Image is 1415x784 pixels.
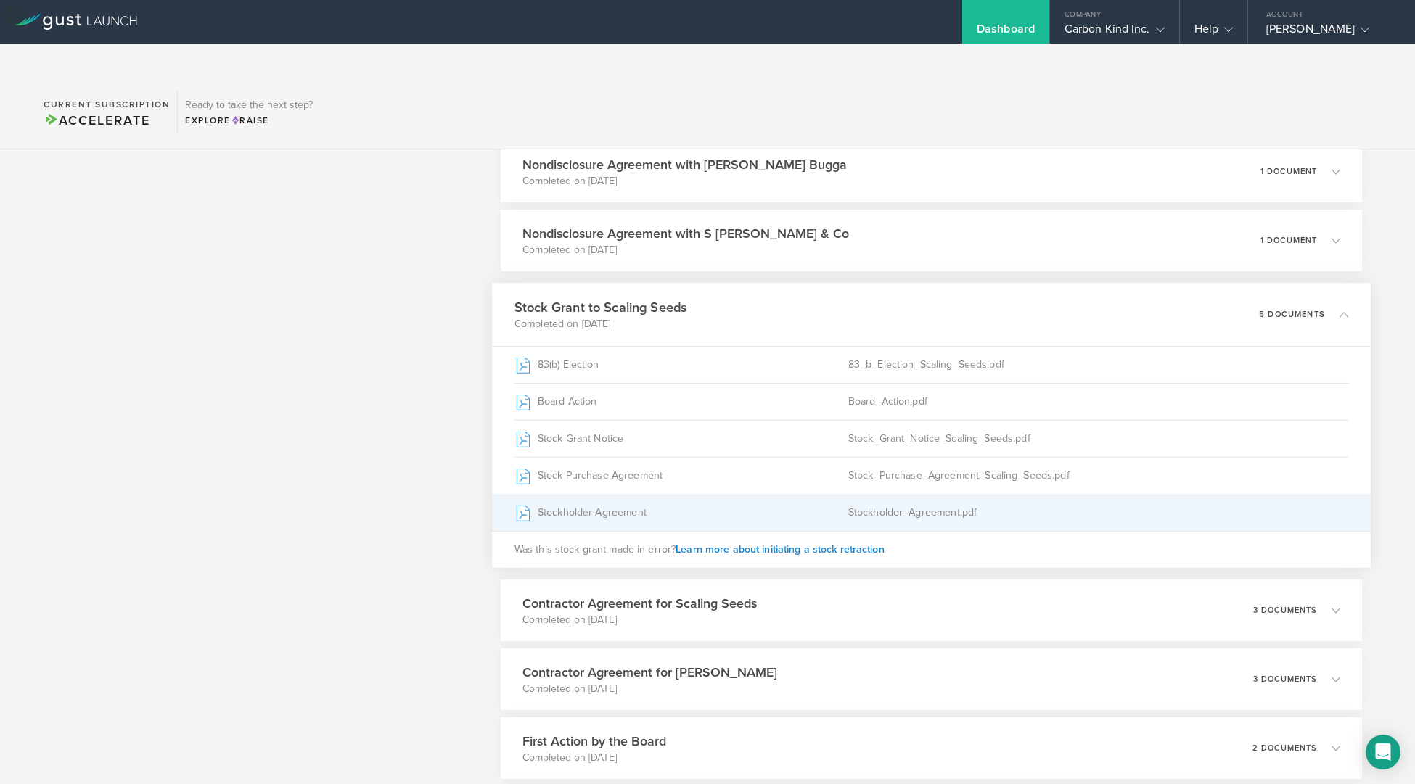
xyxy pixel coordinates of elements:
[1260,236,1317,244] p: 1 document
[1266,22,1390,44] div: [PERSON_NAME]
[522,751,666,765] p: Completed on [DATE]
[514,317,686,331] p: Completed on [DATE]
[522,224,849,243] h3: Nondisclosure Agreement with S [PERSON_NAME] & Co
[848,421,1348,457] div: Stock_Grant_Notice_Scaling_Seeds.pdf
[514,421,848,457] div: Stock Grant Notice
[514,384,848,420] div: Board Action
[231,115,269,125] span: Raise
[676,543,885,556] span: Learn more about initiating a stock retraction
[848,384,1348,420] div: Board_Action.pdf
[1253,606,1317,614] p: 3 documents
[522,613,757,627] p: Completed on [DATE]
[848,347,1348,383] div: 83_b_Election_Scaling_Seeds.pdf
[514,297,686,317] h3: Stock Grant to Scaling Seeds
[1259,310,1325,318] p: 5 documents
[522,594,757,613] h3: Contractor Agreement for Scaling Seeds
[848,495,1348,531] div: Stockholder_Agreement.pdf
[977,22,1035,44] div: Dashboard
[514,458,848,494] div: Stock Purchase Agreement
[522,663,777,682] h3: Contractor Agreement for [PERSON_NAME]
[44,112,149,128] span: Accelerate
[177,89,320,134] div: Ready to take the next step?ExploreRaise
[1366,735,1400,769] div: Open Intercom Messenger
[1253,675,1317,683] p: 3 documents
[522,682,777,696] p: Completed on [DATE]
[522,732,666,751] h3: First Action by the Board
[514,347,848,383] div: 83(b) Election
[1194,22,1233,44] div: Help
[848,458,1348,494] div: Stock_Purchase_Agreement_Scaling_Seeds.pdf
[1065,22,1165,44] div: Carbon Kind Inc.
[1252,744,1317,752] p: 2 documents
[44,100,170,109] h2: Current Subscription
[492,531,1371,568] div: Was this stock grant made in error?
[185,100,313,110] h3: Ready to take the next step?
[522,155,847,174] h3: Nondisclosure Agreement with [PERSON_NAME] Bugga
[522,174,847,189] p: Completed on [DATE]
[185,114,313,127] div: Explore
[514,495,848,531] div: Stockholder Agreement
[1260,168,1317,176] p: 1 document
[522,243,849,257] p: Completed on [DATE]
